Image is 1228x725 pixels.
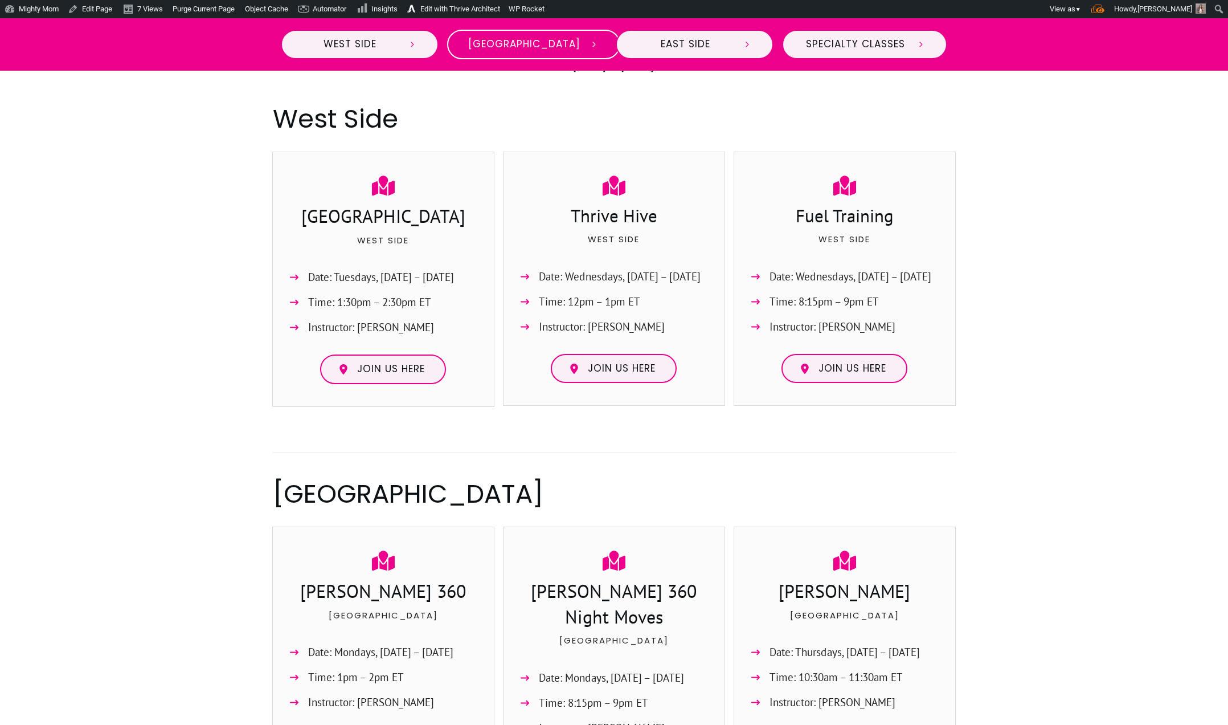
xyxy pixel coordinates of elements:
[515,232,713,260] p: West Side
[637,38,734,51] span: East Side
[371,5,398,13] span: Insights
[302,38,399,51] span: West Side
[284,203,482,232] h3: [GEOGRAPHIC_DATA]
[769,267,931,286] span: Date: Wednesdays, [DATE] – [DATE]
[515,579,713,633] h3: [PERSON_NAME] 360 Night Moves
[468,38,580,51] span: [GEOGRAPHIC_DATA]
[746,579,944,607] h3: [PERSON_NAME]
[308,268,454,287] span: Date: Tuesdays, [DATE] – [DATE]
[1075,6,1081,13] span: ▼
[308,643,453,662] span: Date: Mondays, [DATE] – [DATE]
[769,668,903,687] span: Time: 10:30am – 11:30am ET
[308,693,434,712] span: Instructor: [PERSON_NAME]
[539,669,684,687] span: Date: Mondays, [DATE] – [DATE]
[308,293,431,312] span: Time: 1:30pm – 2:30pm ET
[539,267,701,286] span: Date: Wednesdays, [DATE] – [DATE]
[539,694,648,712] span: Time: 8:15pm – 9pm ET
[769,292,879,311] span: Time: 8:15pm – 9pm ET
[769,317,895,336] span: Instructor: [PERSON_NAME]
[539,317,665,336] span: Instructor: [PERSON_NAME]
[284,579,482,607] h3: [PERSON_NAME] 360
[746,608,944,637] p: [GEOGRAPHIC_DATA]
[320,355,446,384] a: Join us here
[539,292,640,311] span: Time: 12pm – 1pm ET
[515,633,713,662] p: [GEOGRAPHIC_DATA]
[769,693,895,712] span: Instructor: [PERSON_NAME]
[273,60,955,88] p: [DATE] – [DATE]
[551,354,677,384] a: Join us here
[769,643,920,662] span: Date: Thursdays, [DATE] – [DATE]
[308,668,404,687] span: Time: 1pm – 2pm ET
[746,232,944,260] p: West Side
[781,354,907,384] a: Join us here
[588,362,656,375] span: Join us here
[782,30,947,59] a: Specialty Classes
[447,30,620,59] a: [GEOGRAPHIC_DATA]
[281,30,439,59] a: West Side
[803,38,907,51] span: Specialty Classes
[357,363,425,376] span: Join us here
[818,362,886,375] span: Join us here
[746,203,944,231] h3: Fuel Training
[284,608,482,637] p: [GEOGRAPHIC_DATA]
[308,318,434,337] span: Instructor: [PERSON_NAME]
[616,30,774,59] a: East Side
[515,203,713,231] h3: Thrive Hive
[273,101,955,137] h2: West Side
[1137,5,1192,13] span: [PERSON_NAME]
[273,476,955,512] h2: [GEOGRAPHIC_DATA]
[284,233,482,262] p: West Side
